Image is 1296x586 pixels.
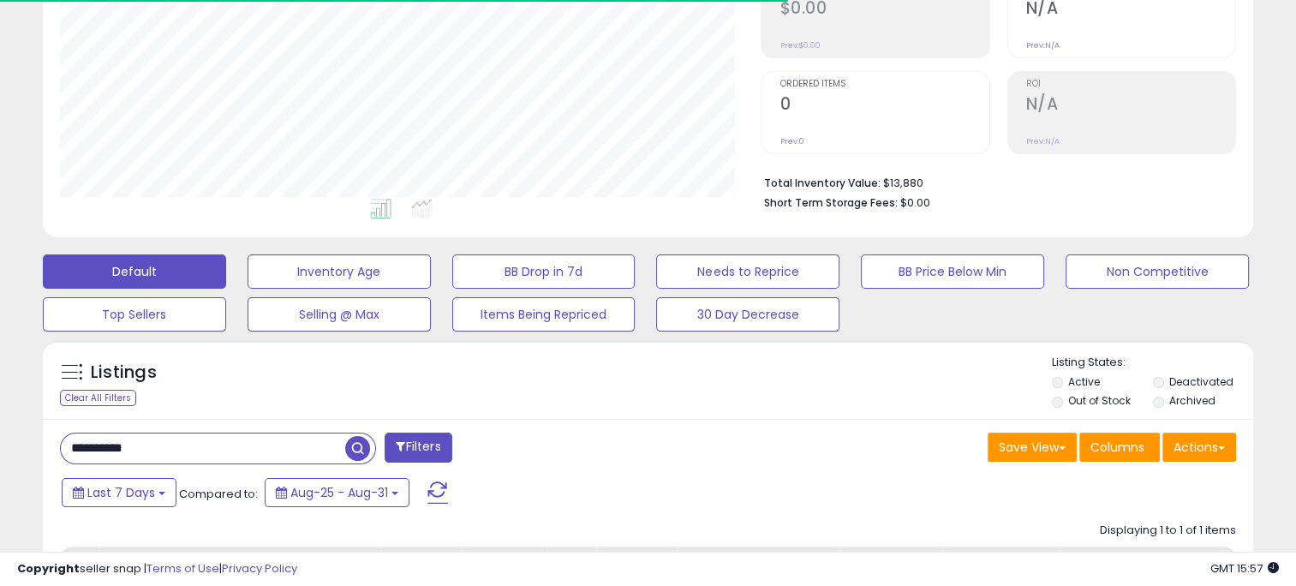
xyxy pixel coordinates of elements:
[60,390,136,406] div: Clear All Filters
[146,560,219,577] a: Terms of Use
[1169,393,1215,408] label: Archived
[1068,374,1100,389] label: Active
[62,478,176,507] button: Last 7 Days
[1079,433,1160,462] button: Columns
[779,136,803,146] small: Prev: 0
[385,433,451,463] button: Filters
[861,254,1044,289] button: BB Price Below Min
[1162,433,1236,462] button: Actions
[222,560,297,577] a: Privacy Policy
[779,40,820,51] small: Prev: $0.00
[779,80,988,89] span: Ordered Items
[17,560,80,577] strong: Copyright
[779,94,988,117] h2: 0
[43,297,226,332] button: Top Sellers
[1066,254,1249,289] button: Non Competitive
[763,171,1223,192] li: $13,880
[248,297,431,332] button: Selling @ Max
[43,254,226,289] button: Default
[1026,80,1235,89] span: ROI
[248,254,431,289] button: Inventory Age
[87,484,155,501] span: Last 7 Days
[656,254,839,289] button: Needs to Reprice
[91,361,157,385] h5: Listings
[656,297,839,332] button: 30 Day Decrease
[988,433,1077,462] button: Save View
[17,561,297,577] div: seller snap | |
[1169,374,1233,389] label: Deactivated
[1026,40,1060,51] small: Prev: N/A
[1100,523,1236,539] div: Displaying 1 to 1 of 1 items
[1068,393,1131,408] label: Out of Stock
[265,478,409,507] button: Aug-25 - Aug-31
[452,254,636,289] button: BB Drop in 7d
[1090,439,1144,456] span: Columns
[290,484,388,501] span: Aug-25 - Aug-31
[179,486,258,502] span: Compared to:
[1026,136,1060,146] small: Prev: N/A
[452,297,636,332] button: Items Being Repriced
[899,194,929,211] span: $0.00
[1210,560,1279,577] span: 2025-09-10 15:57 GMT
[1052,355,1253,371] p: Listing States:
[763,195,897,210] b: Short Term Storage Fees:
[1026,94,1235,117] h2: N/A
[763,176,880,190] b: Total Inventory Value:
